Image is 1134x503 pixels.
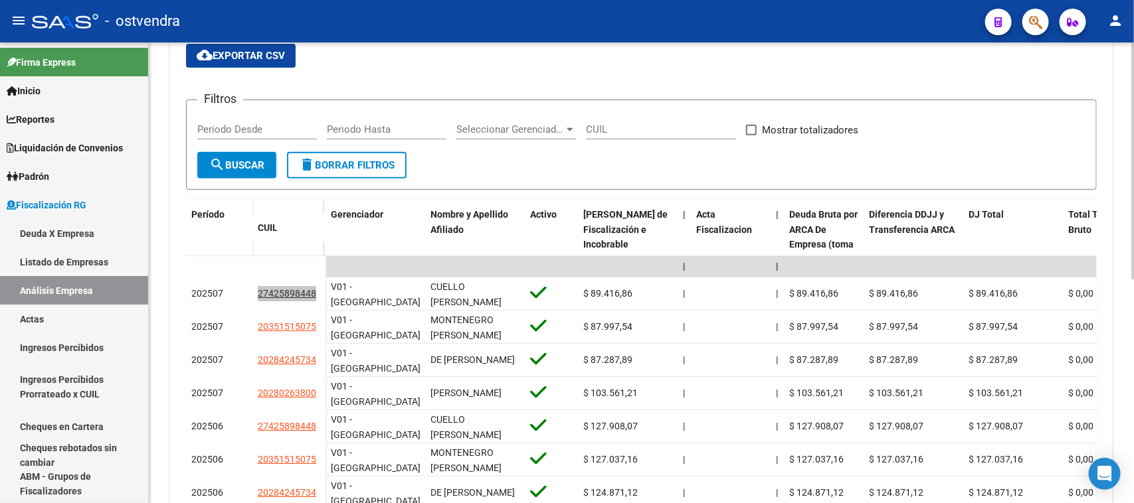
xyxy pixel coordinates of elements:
span: $ 127.908,07 [869,421,923,431]
span: 202506 [191,454,223,465]
span: Diferencia DDJJ y Transferencia ARCA [869,209,955,235]
span: 20284245734 [258,487,316,498]
datatable-header-cell: Período [186,200,252,256]
span: $ 124.871,12 [789,487,844,498]
span: 20351515075 [258,321,316,332]
span: $ 89.416,86 [869,288,918,299]
button: Buscar [197,152,276,179]
span: MONTENEGRO [PERSON_NAME] [430,315,502,340]
span: $ 0,00 [1068,288,1093,299]
span: CUELLO [PERSON_NAME] [430,281,502,307]
button: Exportar CSV [186,44,296,68]
div: Open Intercom Messenger [1089,458,1121,490]
span: V01 - [GEOGRAPHIC_DATA] [331,447,421,473]
mat-icon: delete [299,157,315,173]
mat-icon: search [209,157,225,173]
span: $ 127.037,16 [969,454,1023,465]
span: Fiscalización RG [7,198,86,212]
span: CUELLO [PERSON_NAME] [430,414,502,440]
span: $ 0,00 [1068,321,1093,332]
span: $ 87.287,89 [583,354,632,365]
span: | [683,209,686,220]
span: $ 103.561,21 [789,388,844,398]
span: Borrar Filtros [299,159,395,171]
span: 202506 [191,421,223,431]
span: Buscar [209,159,264,171]
span: 202507 [191,388,223,398]
span: $ 127.908,07 [583,421,638,431]
span: Período [191,209,225,220]
span: Firma Express [7,55,76,70]
span: $ 89.416,86 [969,288,1018,299]
span: | [776,321,778,332]
datatable-header-cell: Deuda Bruta Neto de Fiscalización e Incobrable [578,200,678,289]
span: $ 87.997,54 [789,321,838,332]
span: Padrón [7,169,49,184]
span: | [776,454,778,465]
span: $ 87.997,54 [969,321,1018,332]
span: $ 103.561,21 [869,388,923,398]
mat-icon: menu [11,13,27,29]
span: V01 - [GEOGRAPHIC_DATA] [331,315,421,340]
span: | [683,487,685,498]
span: $ 0,00 [1068,487,1093,498]
datatable-header-cell: Gerenciador [326,200,425,289]
span: $ 103.561,21 [969,388,1023,398]
mat-icon: cloud_download [197,47,213,63]
span: MONTENEGRO [PERSON_NAME] [430,447,502,473]
span: 20351515075 [258,454,316,465]
span: | [776,209,779,220]
span: 27425898448 [258,421,316,431]
span: $ 127.908,07 [969,421,1023,431]
span: Acta Fiscalizacion [696,209,752,235]
span: $ 87.287,89 [969,354,1018,365]
span: DE [PERSON_NAME] [430,354,515,365]
span: $ 127.037,16 [789,454,844,465]
span: | [683,288,685,299]
datatable-header-cell: | [771,200,784,289]
span: $ 87.287,89 [789,354,838,365]
span: $ 0,00 [1068,454,1093,465]
span: $ 124.871,12 [869,487,923,498]
datatable-header-cell: DJ Total [963,200,1063,289]
span: | [776,288,778,299]
span: $ 127.037,16 [869,454,923,465]
datatable-header-cell: Activo [525,200,578,289]
datatable-header-cell: Acta Fiscalizacion [691,200,771,289]
span: | [776,354,778,365]
span: DJ Total [969,209,1004,220]
span: $ 0,00 [1068,421,1093,431]
span: $ 124.871,12 [969,487,1023,498]
span: V01 - [GEOGRAPHIC_DATA] [331,414,421,440]
span: [PERSON_NAME] [430,388,502,398]
datatable-header-cell: Deuda Bruta por ARCA De Empresa (toma en cuenta todos los afiliados) [784,200,864,289]
span: $ 87.287,89 [869,354,918,365]
span: $ 87.997,54 [583,321,632,332]
span: $ 89.416,86 [583,288,632,299]
span: | [776,388,778,398]
span: Nombre y Apellido Afiliado [430,209,508,235]
span: $ 87.997,54 [869,321,918,332]
datatable-header-cell: Nombre y Apellido Afiliado [425,200,525,289]
span: | [683,388,685,398]
span: Gerenciador [331,209,383,220]
span: CUIL [258,222,278,233]
span: | [683,354,685,365]
span: [PERSON_NAME] de Fiscalización e Incobrable [583,209,668,250]
span: $ 127.037,16 [583,454,638,465]
span: 27425898448 [258,288,316,299]
span: $ 0,00 [1068,388,1093,398]
span: 202507 [191,354,223,365]
span: $ 124.871,12 [583,487,638,498]
span: Inicio [7,84,41,98]
span: 20284245734 [258,354,316,365]
datatable-header-cell: | [678,200,691,289]
span: V01 - [GEOGRAPHIC_DATA] [331,281,421,307]
span: | [683,454,685,465]
button: Borrar Filtros [287,152,407,179]
span: Deuda Bruta por ARCA De Empresa (toma en cuenta todos los afiliados) [789,209,858,280]
span: | [683,321,685,332]
span: Liquidación de Convenios [7,141,123,155]
span: Seleccionar Gerenciador [456,123,564,135]
span: 202507 [191,321,223,332]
